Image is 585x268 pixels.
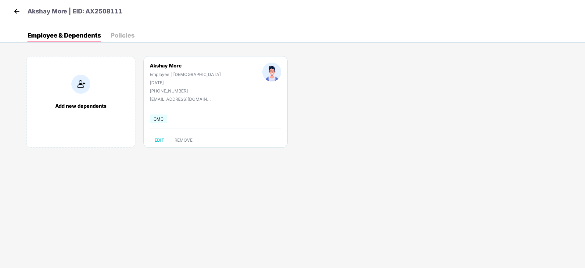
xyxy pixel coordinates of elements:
[111,32,135,38] div: Policies
[150,80,221,85] div: [DATE]
[150,114,167,123] span: GMC
[71,75,90,94] img: addIcon
[150,88,221,93] div: [PHONE_NUMBER]
[150,135,169,145] button: EDIT
[12,7,21,16] img: back
[155,138,164,143] span: EDIT
[262,63,281,81] img: profileImage
[150,63,221,69] div: Akshay More
[170,135,197,145] button: REMOVE
[27,7,122,16] p: Akshay More | EID: AX2508111
[150,72,221,77] div: Employee | [DEMOGRAPHIC_DATA]
[27,32,101,38] div: Employee & Dependents
[150,96,211,102] div: [EMAIL_ADDRESS][DOMAIN_NAME]
[174,138,192,143] span: REMOVE
[33,103,129,109] div: Add new dependents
